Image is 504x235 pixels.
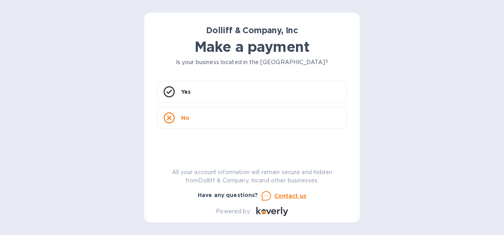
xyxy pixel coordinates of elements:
[216,207,250,216] p: Powered by
[198,192,258,198] b: Have any questions?
[157,38,347,55] h1: Make a payment
[206,25,298,35] b: Dolliff & Company, Inc
[274,193,307,199] u: Contact us
[181,88,191,96] p: Yes
[181,114,189,122] p: No
[157,168,347,185] p: All your account information will remain secure and hidden from Dolliff & Company, Inc and other ...
[157,58,347,66] p: Is your business located in the [GEOGRAPHIC_DATA]?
